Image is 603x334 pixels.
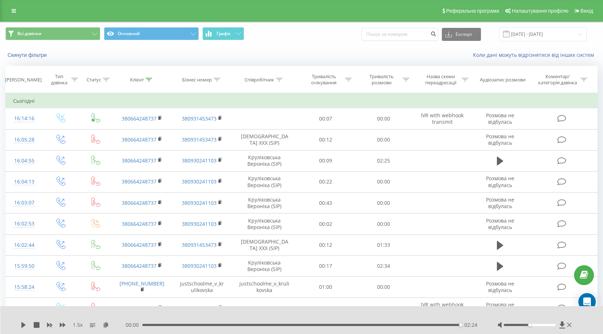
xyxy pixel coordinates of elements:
a: 380930241103 [182,178,217,185]
div: Тривалість розмови [362,73,401,86]
a: 380930241103 [182,220,217,227]
a: 380664248737 [122,305,156,312]
span: 1.5 x [73,321,83,329]
td: [DEMOGRAPHIC_DATA] XXX (SIP) [232,234,297,255]
td: 01:33 [355,234,413,255]
a: [PHONE_NUMBER] [120,280,164,287]
a: 380664248737 [122,199,156,206]
div: Accessibility label [528,324,531,326]
button: Скинути фільтри [5,52,50,58]
a: 380664248737 [122,157,156,164]
a: 380930241103 [182,262,217,269]
div: Accessibility label [459,324,462,326]
div: Бізнес номер [182,77,212,83]
td: 00:00 [355,171,413,192]
td: 01:00 [297,276,355,297]
td: Сьогодні [6,94,598,108]
td: Круліковська Вероніка (SIP) [232,213,297,234]
div: 16:04:55 [13,154,35,168]
a: 380930241103 [182,199,217,206]
td: 00:00 [355,276,413,297]
td: 00:00 [355,213,413,234]
span: Розмова не відбулась [486,196,514,210]
div: 15:59:50 [13,259,35,273]
span: Вихід [581,8,593,14]
span: Розмова не відбулась [486,175,514,188]
span: Розмова не відбулась [486,217,514,231]
td: justschoolme_v_krulikovska [232,276,297,297]
td: Круліковська Вероніка (SIP) [232,255,297,276]
div: Коментар/категорія дзвінка [536,73,579,86]
td: [DEMOGRAPHIC_DATA] XXX (SIP) [232,129,297,150]
div: Статус [87,77,101,83]
td: justschoolme_v_krulikovska [172,276,232,297]
button: Експорт [442,28,481,41]
td: 00:17 [297,255,355,276]
div: 15:58:24 [13,280,35,294]
span: Розмова не відбулась [486,133,514,146]
button: Всі дзвінки [5,27,100,40]
span: Розмова не відбулась [486,280,514,293]
div: 16:02:44 [13,238,35,252]
button: Основний [104,27,199,40]
div: [PERSON_NAME] [5,77,42,83]
div: 16:14:16 [13,111,35,126]
span: Налаштування профілю [512,8,568,14]
a: 380664248737 [122,262,156,269]
div: 16:02:53 [13,217,35,231]
a: 380664248737 [122,241,156,248]
div: 16:03:07 [13,196,35,210]
td: 02:34 [355,255,413,276]
td: Круліковська Вероніка (SIP) [232,150,297,171]
div: 15:53:37 [13,301,35,315]
div: Співробітник [244,77,274,83]
td: 00:00 [355,298,413,319]
span: Всі дзвінки [17,31,41,37]
div: Тривалість очікування [305,73,343,86]
td: 00:43 [297,193,355,213]
a: 380932337998 [182,305,217,312]
td: 00:00 [355,129,413,150]
td: 00:09 [297,150,355,171]
td: 00:07 [297,108,355,129]
a: 380664248737 [122,115,156,122]
span: Розмова не відбулась [486,112,514,125]
a: 380931453473 [182,241,217,248]
div: 16:05:28 [13,133,35,147]
a: 380930241103 [182,157,217,164]
input: Пошук за номером [361,28,438,41]
div: Аудіозапис розмови [480,77,525,83]
div: Тип дзвінка [49,73,69,86]
td: IVR with webhook transmit [412,298,472,319]
a: 380931453473 [182,115,217,122]
td: 00:22 [297,171,355,192]
span: 00:00 [126,321,142,329]
td: 00:12 [297,129,355,150]
span: Реферальна програма [446,8,499,14]
td: Круліковська Вероніка (SIP) [232,193,297,213]
td: 00:02 [297,213,355,234]
a: 380664248737 [122,178,156,185]
td: Круліковська Вероніка (SIP) [232,171,297,192]
td: 00:17 [297,298,355,319]
td: 02:25 [355,150,413,171]
a: 380664248737 [122,220,156,227]
td: 00:00 [355,193,413,213]
span: Розмова не відбулась [486,301,514,314]
td: IVR with webhook transmit [412,108,472,129]
a: 380664248737 [122,136,156,143]
span: 02:24 [464,321,477,329]
div: Клієнт [130,77,144,83]
a: 380931453473 [182,136,217,143]
td: 00:00 [355,108,413,129]
div: Назва схеми переадресації [421,73,460,86]
div: 16:04:13 [13,175,35,189]
div: Open Intercom Messenger [578,293,596,310]
a: Коли дані можуть відрізнятися вiд інших систем [473,51,598,58]
td: 00:12 [297,234,355,255]
button: Графік [202,27,244,40]
span: Графік [217,31,231,36]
